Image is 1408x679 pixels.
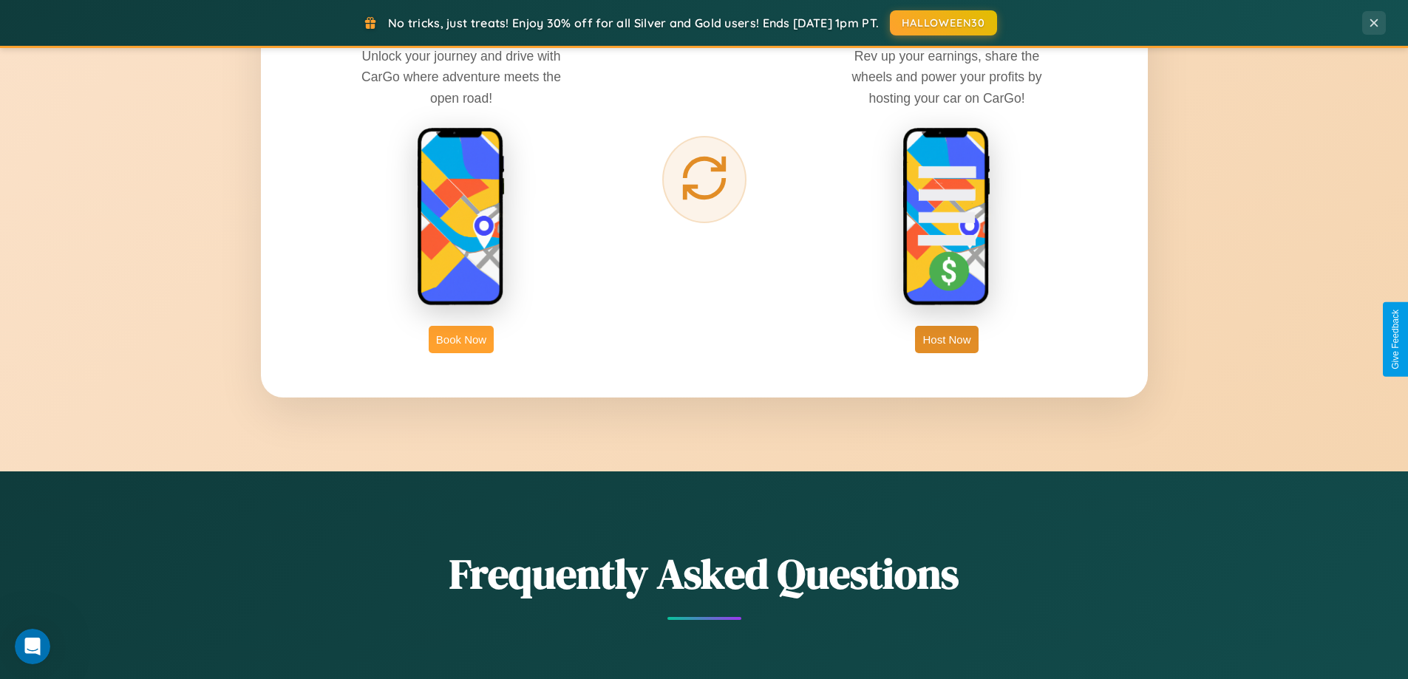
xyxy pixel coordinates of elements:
span: No tricks, just treats! Enjoy 30% off for all Silver and Gold users! Ends [DATE] 1pm PT. [388,16,879,30]
iframe: Intercom live chat [15,629,50,664]
button: Book Now [429,326,494,353]
button: Host Now [915,326,978,353]
h2: Frequently Asked Questions [261,545,1148,602]
button: HALLOWEEN30 [890,10,997,35]
img: host phone [902,127,991,307]
p: Unlock your journey and drive with CarGo where adventure meets the open road! [350,46,572,108]
p: Rev up your earnings, share the wheels and power your profits by hosting your car on CarGo! [836,46,1058,108]
img: rent phone [417,127,506,307]
div: Give Feedback [1390,310,1401,369]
